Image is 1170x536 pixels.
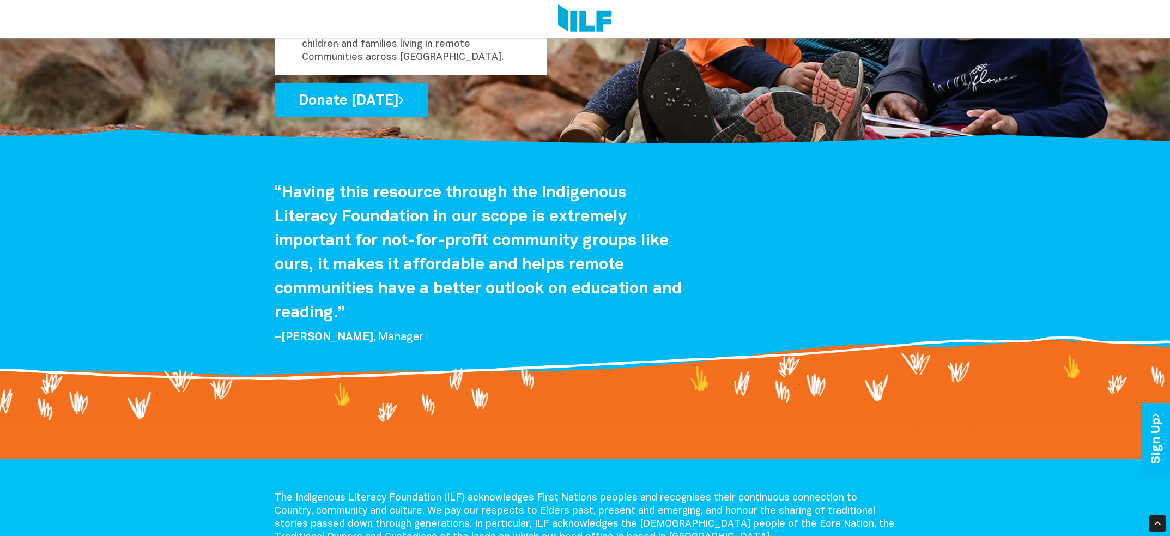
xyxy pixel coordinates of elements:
[275,1,547,75] p: Your donation helps provide books, books in First Languages, and learning resources to children a...
[275,181,683,325] h4: “Having this resource through the Indigenous Literacy Foundation in our scope is extremely import...
[558,4,612,34] img: Logo
[275,330,683,345] p: – , Manager
[281,333,373,342] span: [PERSON_NAME]
[275,83,428,117] a: Donate [DATE]
[1149,515,1166,532] div: Scroll Back to Top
